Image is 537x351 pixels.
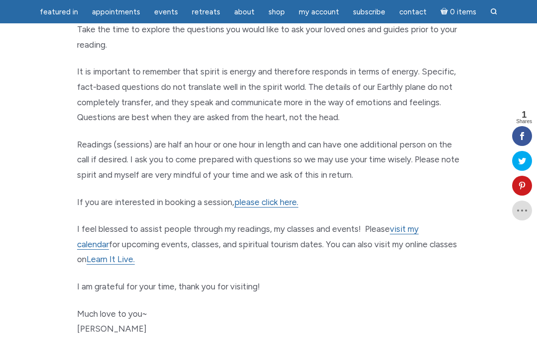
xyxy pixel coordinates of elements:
a: featured in [34,2,84,22]
p: I feel blessed to assist people through my readings, my classes and events! Please for upcoming e... [77,221,460,267]
a: Appointments [86,2,146,22]
a: Shop [263,2,291,22]
a: visit my calendar [77,224,419,250]
span: 1 [516,110,532,119]
span: Appointments [92,7,140,16]
a: please click here. [234,197,298,208]
p: I am grateful for your time, thank you for visiting! [77,279,460,294]
a: My Account [293,2,345,22]
span: Shares [516,119,532,124]
a: Cart0 items [435,1,482,22]
span: featured in [40,7,78,16]
p: If you are interested in booking a session, [77,195,460,210]
p: It is important to remember that spirit is energy and therefore responds in terms of energy. Spec... [77,64,460,125]
a: Learn It Live. [87,254,135,265]
a: About [228,2,261,22]
span: 0 items [450,8,476,16]
a: Subscribe [347,2,391,22]
p: Readings (sessions) are half an hour or one hour in length and can have one additional person on ... [77,137,460,183]
p: Much love to you~ [PERSON_NAME] [77,306,460,337]
span: Retreats [192,7,220,16]
a: Events [148,2,184,22]
a: Retreats [186,2,226,22]
span: My Account [299,7,339,16]
a: Contact [393,2,433,22]
span: Contact [399,7,427,16]
span: Events [154,7,178,16]
span: Shop [268,7,285,16]
span: Subscribe [353,7,385,16]
span: About [234,7,255,16]
i: Cart [441,7,450,16]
